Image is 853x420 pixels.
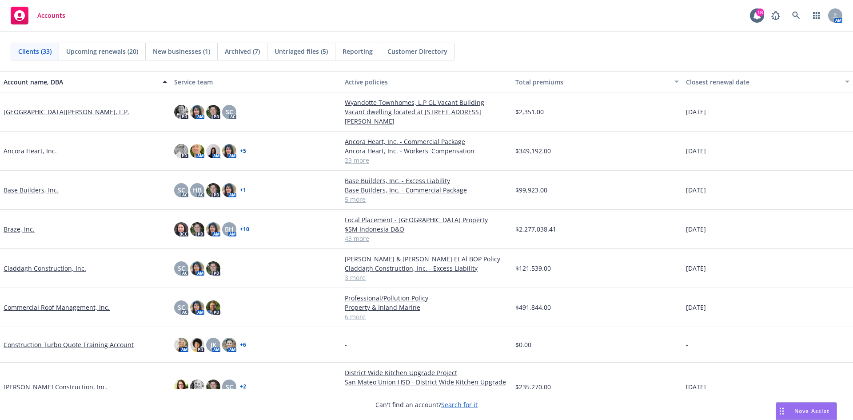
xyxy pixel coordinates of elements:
a: 23 more [345,156,508,165]
span: [DATE] [686,382,706,392]
button: Active policies [341,71,512,92]
span: SC [178,264,185,273]
span: Archived (7) [225,47,260,56]
img: photo [190,222,204,236]
img: photo [206,380,220,394]
span: [DATE] [686,185,706,195]
span: Reporting [343,47,373,56]
a: District Wide Kitchen Upgrade Project [345,368,508,377]
img: photo [206,105,220,119]
div: Drag to move [776,403,787,420]
a: Base Builders, Inc. - Excess Liability [345,176,508,185]
span: Upcoming renewals (20) [66,47,138,56]
a: $5M Indonesia D&O [345,224,508,234]
span: Customer Directory [387,47,447,56]
span: $491,844.00 [515,303,551,312]
img: photo [190,144,204,158]
a: Report a Bug [767,7,785,24]
span: [DATE] [686,264,706,273]
span: $0.00 [515,340,531,349]
img: photo [174,144,188,158]
img: photo [222,338,236,352]
a: Property & Inland Marine [345,303,508,312]
span: Nova Assist [794,407,829,415]
span: $2,351.00 [515,107,544,116]
span: [DATE] [686,224,706,234]
a: Commercial Roof Management, Inc. [4,303,110,312]
button: Closest renewal date [682,71,853,92]
a: Vacant dwelling located at [STREET_ADDRESS][PERSON_NAME] [345,107,508,126]
a: San Mateo Union HSD - District Wide Kitchen Upgrade Project [345,377,508,396]
span: JK [211,340,216,349]
a: Ancora Heart, Inc. [4,146,57,156]
span: [DATE] [686,303,706,312]
span: $235,270.00 [515,382,551,392]
img: photo [206,300,220,315]
span: [DATE] [686,107,706,116]
a: 5 more [345,195,508,204]
a: + 2 [240,384,246,389]
span: SC [226,107,233,116]
div: Closest renewal date [686,77,840,87]
a: Search [787,7,805,24]
a: Ancora Heart, Inc. - Commercial Package [345,137,508,146]
span: New businesses (1) [153,47,210,56]
img: photo [206,144,220,158]
a: 43 more [345,234,508,243]
img: photo [174,105,188,119]
span: SC [226,382,233,392]
img: photo [206,183,220,197]
span: $99,923.00 [515,185,547,195]
img: photo [190,261,204,276]
img: photo [174,222,188,236]
span: $2,277,038.41 [515,224,556,234]
span: SC [178,185,185,195]
img: photo [190,380,204,394]
img: photo [206,222,220,236]
img: photo [174,338,188,352]
span: $121,539.00 [515,264,551,273]
a: 3 more [345,273,508,282]
div: 18 [756,8,764,16]
div: Account name, DBA [4,77,157,87]
img: photo [222,144,236,158]
a: Base Builders, Inc. [4,185,59,195]
div: Active policies [345,77,508,87]
span: Untriaged files (5) [275,47,328,56]
a: Wyandotte Townhomes, L.P GL Vacant Building [345,98,508,107]
button: Service team [171,71,341,92]
a: Braze, Inc. [4,224,35,234]
a: Local Placement - [GEOGRAPHIC_DATA] Property [345,215,508,224]
span: [DATE] [686,146,706,156]
a: + 10 [240,227,249,232]
img: photo [174,380,188,394]
a: Base Builders, Inc. - Commercial Package [345,185,508,195]
span: - [686,340,688,349]
span: $349,192.00 [515,146,551,156]
img: photo [190,338,204,352]
a: Construction Turbo Quote Training Account [4,340,134,349]
a: + 1 [240,188,246,193]
a: Professional/Pollution Policy [345,293,508,303]
span: Can't find an account? [375,400,478,409]
img: photo [222,183,236,197]
a: Switch app [808,7,825,24]
img: photo [206,261,220,276]
a: Search for it [441,400,478,409]
img: photo [190,300,204,315]
button: Nova Assist [776,402,837,420]
div: Total premiums [515,77,669,87]
span: Clients (33) [18,47,52,56]
a: + 6 [240,342,246,348]
a: Claddagh Construction, Inc. - Excess Liability [345,264,508,273]
span: SC [178,303,185,312]
a: [PERSON_NAME] Construction, Inc. [4,382,108,392]
a: Claddagh Construction, Inc. [4,264,86,273]
a: 6 more [345,312,508,321]
span: HB [193,185,202,195]
div: Service team [174,77,338,87]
